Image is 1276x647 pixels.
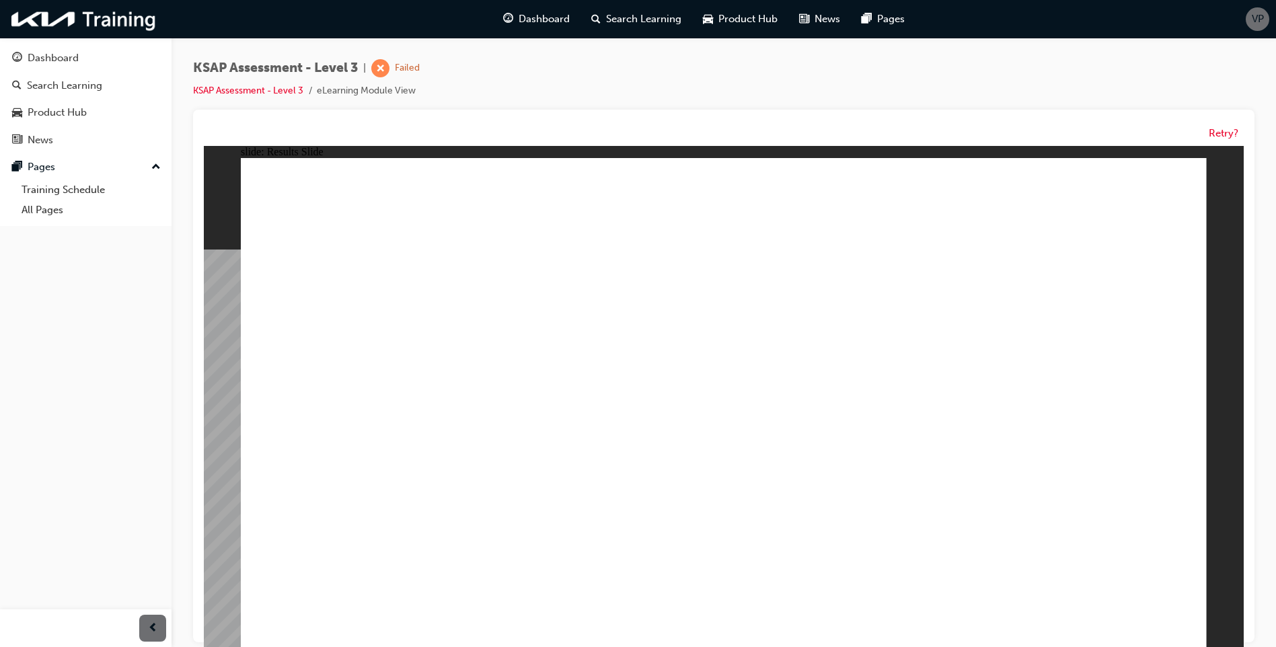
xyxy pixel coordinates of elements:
a: KSAP Assessment - Level 3 [193,85,303,96]
span: Pages [877,11,905,27]
li: eLearning Module View [317,83,416,99]
span: KSAP Assessment - Level 3 [193,61,358,76]
div: Product Hub [28,105,87,120]
a: News [5,128,166,153]
span: News [815,11,840,27]
span: car-icon [12,107,22,119]
button: Pages [5,155,166,180]
a: news-iconNews [788,5,851,33]
span: search-icon [591,11,601,28]
a: search-iconSearch Learning [580,5,692,33]
span: Dashboard [519,11,570,27]
span: Product Hub [718,11,778,27]
span: up-icon [151,159,161,176]
a: car-iconProduct Hub [692,5,788,33]
div: Dashboard [28,50,79,66]
span: guage-icon [12,52,22,65]
a: Search Learning [5,73,166,98]
button: VP [1246,7,1269,31]
a: Dashboard [5,46,166,71]
img: kia-training [7,5,161,33]
span: news-icon [799,11,809,28]
div: Failed [395,62,420,75]
a: Product Hub [5,100,166,125]
button: Retry? [1209,126,1238,141]
span: news-icon [12,135,22,147]
span: Search Learning [606,11,681,27]
span: guage-icon [503,11,513,28]
a: All Pages [16,200,166,221]
span: | [363,61,366,76]
span: prev-icon [148,620,158,637]
a: guage-iconDashboard [492,5,580,33]
a: Training Schedule [16,180,166,200]
span: pages-icon [12,161,22,174]
span: search-icon [12,80,22,92]
div: Search Learning [27,78,102,93]
a: pages-iconPages [851,5,915,33]
span: VP [1252,11,1264,27]
span: learningRecordVerb_FAIL-icon [371,59,389,77]
div: Pages [28,159,55,175]
span: car-icon [703,11,713,28]
button: DashboardSearch LearningProduct HubNews [5,43,166,155]
span: pages-icon [862,11,872,28]
div: News [28,132,53,148]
